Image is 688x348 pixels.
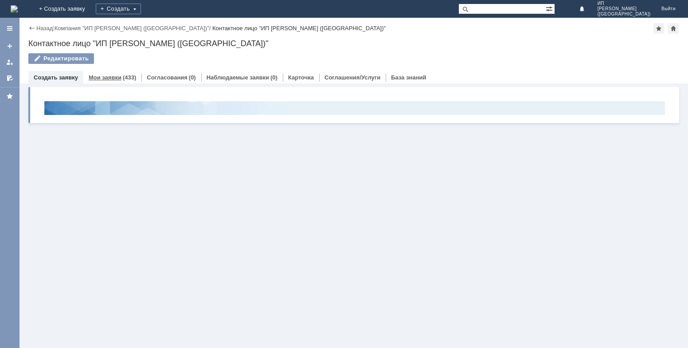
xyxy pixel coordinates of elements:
[546,4,555,12] span: Расширенный поиск
[11,5,18,12] img: logo
[653,23,664,34] div: Добавить в избранное
[3,71,17,85] a: Мои согласования
[189,74,196,81] div: (0)
[212,25,386,32] div: Контактное лицо "ИП [PERSON_NAME] ([GEOGRAPHIC_DATA])"
[288,74,314,81] a: Карточка
[89,74,121,81] a: Мои заявки
[270,74,278,81] div: (0)
[96,4,141,14] div: Создать
[11,5,18,12] a: Перейти на домашнюю страницу
[3,55,17,69] a: Мои заявки
[598,12,651,17] span: ([GEOGRAPHIC_DATA])
[34,74,78,81] a: Создать заявку
[28,39,679,48] div: Контактное лицо "ИП [PERSON_NAME] ([GEOGRAPHIC_DATA])"
[55,25,212,32] div: /
[598,1,651,6] span: ИП
[36,25,53,32] a: Назад
[3,39,17,53] a: Создать заявку
[324,74,380,81] a: Соглашения/Услуги
[391,74,426,81] a: База знаний
[53,24,54,31] div: |
[207,74,269,81] a: Наблюдаемые заявки
[598,6,651,12] span: [PERSON_NAME]
[147,74,188,81] a: Согласования
[55,25,209,32] a: Компания "ИП [PERSON_NAME] ([GEOGRAPHIC_DATA])"
[668,23,679,34] div: Сделать домашней страницей
[123,74,136,81] div: (433)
